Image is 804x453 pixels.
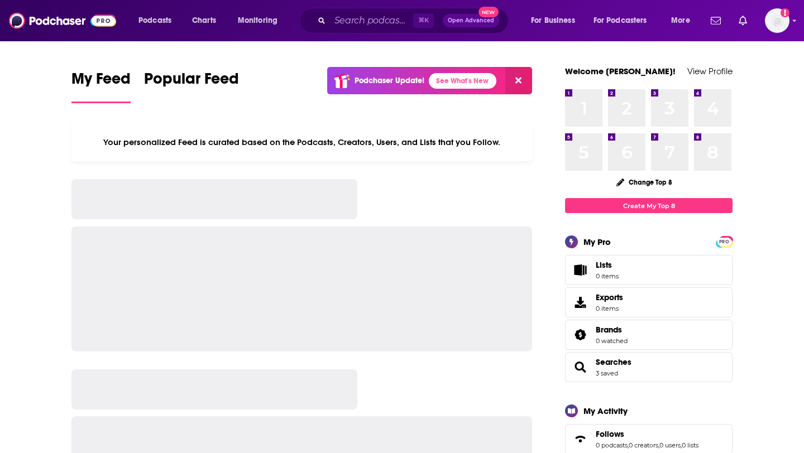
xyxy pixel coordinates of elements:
span: Brands [596,325,622,335]
span: Exports [596,292,623,302]
span: , [628,441,629,449]
span: 0 items [596,305,623,312]
span: Lists [596,260,619,270]
span: , [681,441,682,449]
img: User Profile [765,8,789,33]
span: , [658,441,659,449]
span: Exports [569,295,591,310]
a: 3 saved [596,369,618,377]
a: View Profile [687,66,733,76]
a: Brands [596,325,628,335]
a: 0 lists [682,441,698,449]
div: My Pro [583,237,611,247]
div: My Activity [583,406,628,416]
button: Open AdvancedNew [443,14,499,27]
a: Searches [596,357,631,367]
a: Show notifications dropdown [734,11,752,30]
a: Searches [569,359,591,375]
button: Show profile menu [765,8,789,33]
a: Create My Top 8 [565,198,733,213]
span: Logged in as llapalomento [765,8,789,33]
span: Charts [192,13,216,28]
span: My Feed [71,69,131,95]
a: Brands [569,327,591,343]
svg: Add a profile image [781,8,789,17]
input: Search podcasts, credits, & more... [330,12,413,30]
button: open menu [230,12,292,30]
a: 0 users [659,441,681,449]
p: Podchaser Update! [355,76,424,85]
span: Lists [596,260,612,270]
span: More [671,13,690,28]
a: Charts [185,12,223,30]
a: See What's New [429,73,496,89]
a: Exports [565,287,733,317]
div: Your personalized Feed is curated based on the Podcasts, Creators, Users, and Lists that you Follow. [71,123,532,161]
span: Searches [565,352,733,382]
div: Search podcasts, credits, & more... [310,8,519,33]
span: For Business [531,13,575,28]
span: Brands [565,320,733,350]
a: Lists [565,255,733,285]
a: Follows [596,429,698,439]
button: open menu [131,12,186,30]
span: New [478,7,499,17]
span: Podcasts [138,13,171,28]
a: PRO [717,237,731,245]
span: ⌘ K [413,13,434,28]
a: 0 creators [629,441,658,449]
a: Popular Feed [144,69,239,103]
a: Welcome [PERSON_NAME]! [565,66,676,76]
span: PRO [717,238,731,246]
button: Change Top 8 [610,175,679,189]
span: Follows [596,429,624,439]
span: Lists [569,262,591,278]
button: open menu [523,12,589,30]
a: My Feed [71,69,131,103]
span: Popular Feed [144,69,239,95]
span: Open Advanced [448,18,494,23]
a: 0 podcasts [596,441,628,449]
button: open menu [586,12,663,30]
span: Monitoring [238,13,277,28]
span: 0 items [596,272,619,280]
a: Follows [569,431,591,447]
img: Podchaser - Follow, Share and Rate Podcasts [9,10,116,31]
button: open menu [663,12,704,30]
span: For Podcasters [594,13,647,28]
a: Show notifications dropdown [706,11,725,30]
a: 0 watched [596,337,628,345]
